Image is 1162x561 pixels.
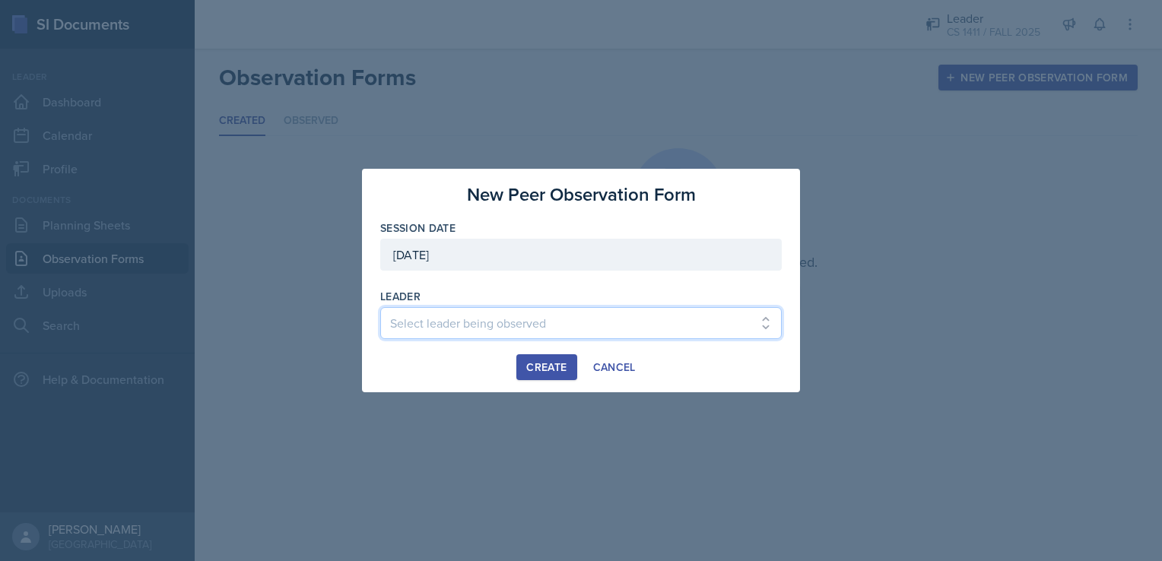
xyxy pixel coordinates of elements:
[380,289,421,304] label: leader
[516,354,576,380] button: Create
[583,354,646,380] button: Cancel
[593,361,636,373] div: Cancel
[380,220,456,236] label: Session Date
[467,181,696,208] h3: New Peer Observation Form
[526,361,567,373] div: Create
